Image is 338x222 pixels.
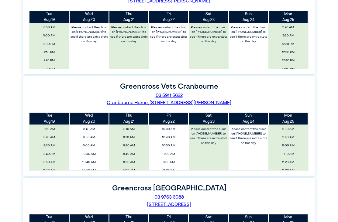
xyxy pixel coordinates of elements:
[71,134,108,141] span: 8:50 AM
[31,142,68,149] span: 8:30 AM
[189,113,229,124] th: Aug 23
[270,134,306,141] span: 9:40 AM
[111,126,147,133] span: 8:10 AM
[110,24,149,45] label: Please contact the clinic on [PHONE_NUMBER] to see if there are extra slots on this day
[31,159,68,166] span: 8:50 AM
[150,142,187,149] span: 10:50 AM
[156,93,183,98] a: 03 5911 5622
[69,11,109,23] th: Aug 20
[112,185,226,192] label: Greencross [GEOGRAPHIC_DATA]
[270,167,306,174] span: 11:30 AM
[229,126,268,147] label: Please contact the clinic on [PHONE_NUMBER] to see if there are extra slots on this day
[270,159,306,166] span: 11:20 AM
[111,159,147,166] span: 8:50 AM
[31,126,68,133] span: 8:10 AM
[189,24,228,45] label: Please contact the clinic on [PHONE_NUMBER] to see if there are extra slots on this day
[268,113,308,124] th: Aug 25
[270,57,306,64] span: 12:40 PM
[31,151,68,158] span: 8:40 AM
[270,32,306,39] span: 9:30 AM
[229,11,268,23] th: Aug 24
[71,126,108,133] span: 8:40 AM
[150,151,187,158] span: 11:00 AM
[270,151,306,158] span: 11:10 AM
[31,134,68,141] span: 8:20 AM
[149,24,188,45] label: Please contact the clinic on [PHONE_NUMBER] to see if there are extra slots on this day
[69,113,109,124] th: Aug 20
[31,32,68,39] span: 9:00 AM
[31,24,68,31] span: 8:50 AM
[189,126,228,147] label: Please contact the clinic on [PHONE_NUMBER] to see if there are extra slots on this day
[31,66,68,73] span: 2:30 PM
[71,167,108,174] span: 10:50 AM
[189,11,229,23] th: Aug 23
[149,11,189,23] th: Aug 22
[71,159,108,166] span: 10:40 AM
[120,83,218,90] label: Greencross Vets Cranbourne
[109,113,149,124] th: Aug 21
[29,11,69,23] th: Aug 19
[107,101,231,105] a: Cranbourne Home, [STREET_ADDRESS][PERSON_NAME]
[270,142,306,149] span: 11:00 AM
[229,24,268,45] label: Please contact the clinic on [PHONE_NUMBER] to see if there are extra slots on this day
[71,142,108,149] span: 9:00 AM
[229,113,268,124] th: Aug 24
[31,167,68,174] span: 9:00 AM
[268,11,308,23] th: Aug 25
[111,134,147,141] span: 8:20 AM
[70,24,109,45] label: Please contact the clinic on [PHONE_NUMBER] to see if there are extra slots on this day
[111,151,147,158] span: 8:40 AM
[29,113,69,124] th: Aug 19
[150,134,187,141] span: 10:40 AM
[111,167,147,174] span: 9:00 AM
[150,126,187,133] span: 10:30 AM
[109,11,149,23] th: Aug 21
[150,159,187,166] span: 3:00 PM
[149,113,189,124] th: Aug 22
[154,195,184,200] a: 03 9763 6088
[270,66,306,73] span: 12:50 PM
[147,202,191,207] a: [STREET_ADDRESS]
[150,167,187,174] span: 3:10 PM
[31,41,68,48] span: 2:00 PM
[270,41,306,48] span: 12:20 PM
[111,142,147,149] span: 8:30 AM
[270,126,306,133] span: 9:30 AM
[31,49,68,56] span: 2:10 PM
[31,57,68,64] span: 2:20 PM
[71,151,108,158] span: 10:30 AM
[270,24,306,31] span: 9:20 AM
[270,49,306,56] span: 12:30 PM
